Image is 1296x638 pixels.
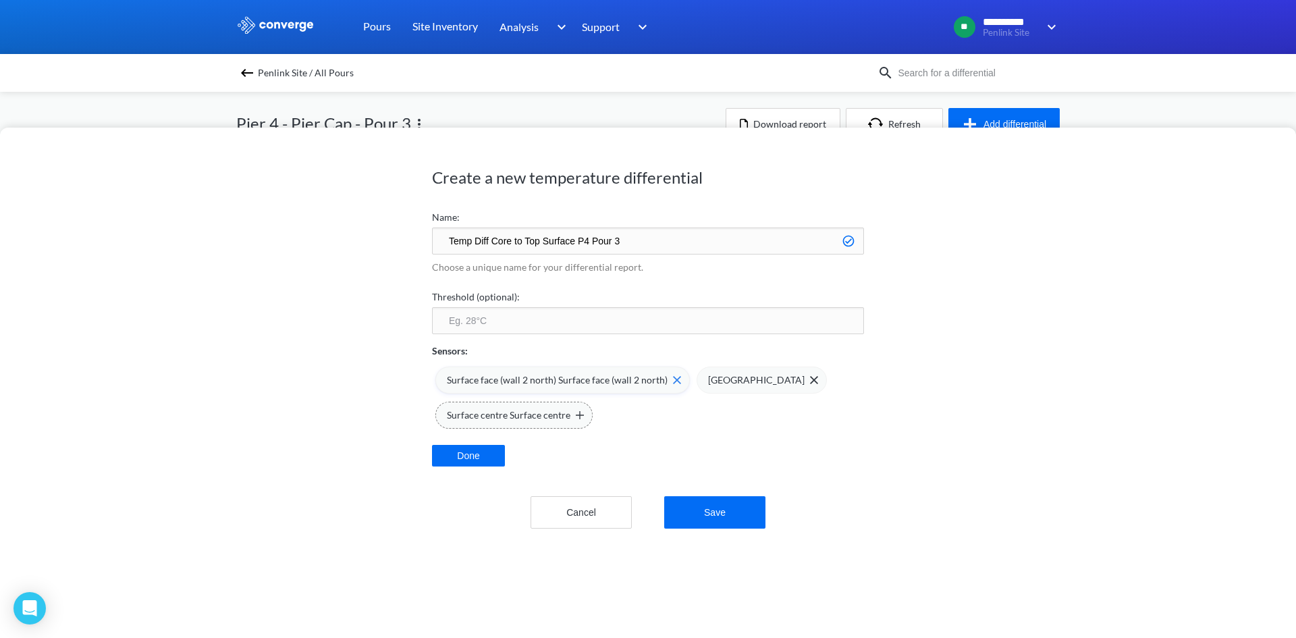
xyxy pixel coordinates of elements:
img: close-icon-hover.svg [673,376,681,384]
span: Penlink Site / All Pours [258,63,354,82]
span: Support [582,18,620,35]
button: Done [432,445,505,467]
input: Eg. 28°C [432,307,864,334]
img: icon-search.svg [878,65,894,81]
div: Open Intercom Messenger [13,592,46,624]
p: Choose a unique name for your differential report. [432,260,864,275]
img: plus.svg [576,411,584,419]
span: Penlink Site [983,28,1038,38]
label: Threshold (optional): [432,290,864,304]
input: Eg. TempDiff Deep Pour Basement C1sX [432,228,864,255]
img: downArrow.svg [629,19,651,35]
button: Save [664,496,765,529]
span: Analysis [500,18,539,35]
button: Cancel [531,496,632,529]
img: downArrow.svg [1038,19,1060,35]
input: Search for a differential [894,65,1057,80]
span: Surface centre Surface centre [447,408,570,423]
img: logo_ewhite.svg [236,16,315,34]
label: Name: [432,210,864,225]
span: Surface face (wall 2 north) Surface face (wall 2 north) [447,373,668,388]
img: backspace.svg [239,65,255,81]
img: downArrow.svg [548,19,570,35]
p: Sensors: [432,344,468,358]
h1: Create a new temperature differential [432,167,864,188]
span: [GEOGRAPHIC_DATA] [708,373,805,388]
img: close-icon.svg [810,376,818,384]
